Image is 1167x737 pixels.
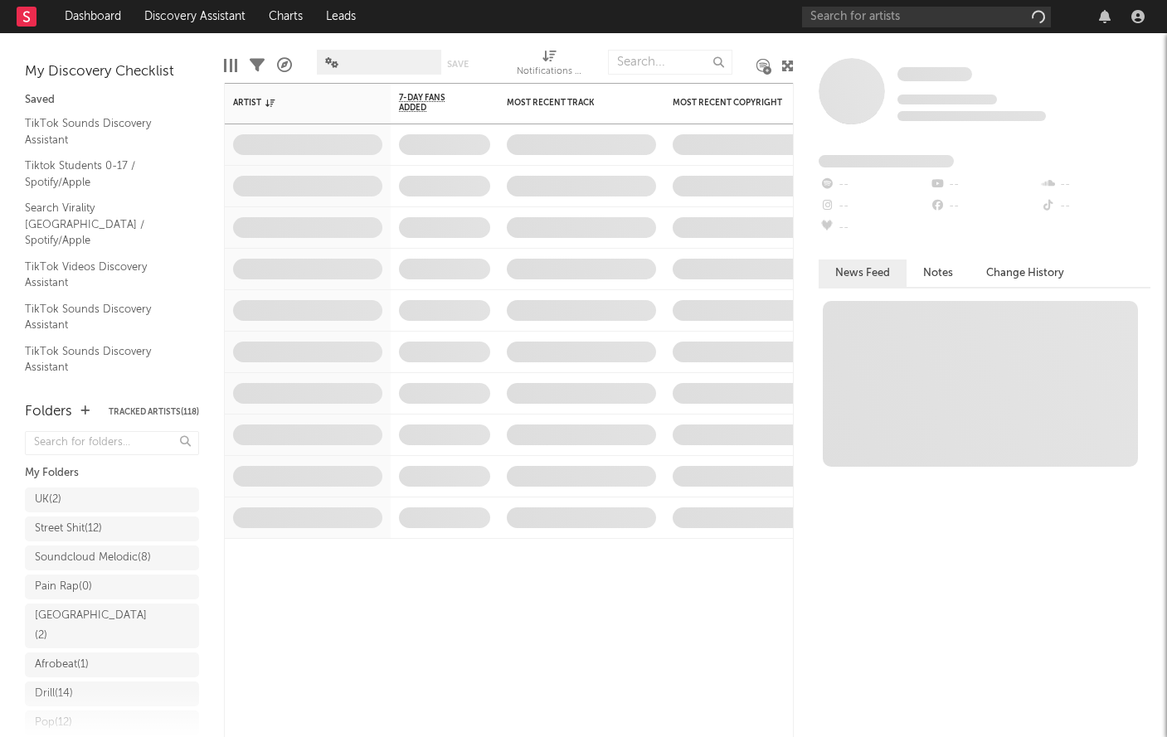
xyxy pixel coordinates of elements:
[25,258,182,292] a: TikTok Videos Discovery Assistant
[929,174,1039,196] div: --
[25,604,199,648] a: [GEOGRAPHIC_DATA](2)
[517,62,583,82] div: Notifications (Artist)
[907,259,970,287] button: Notes
[25,342,182,376] a: TikTok Sounds Discovery Assistant
[25,90,199,110] div: Saved
[25,545,199,570] a: Soundcloud Melodic(8)
[25,199,182,250] a: Search Virality [GEOGRAPHIC_DATA] / Spotify/Apple
[35,684,73,704] div: Drill ( 14 )
[673,98,797,108] div: Most Recent Copyright
[819,155,954,167] span: Fans Added by Platform
[447,60,469,69] button: Save
[35,655,89,675] div: Afrobeat ( 1 )
[25,431,199,455] input: Search for folders...
[819,174,929,196] div: --
[25,157,182,191] a: Tiktok Students 0-17 / Spotify/Apple
[25,652,199,677] a: Afrobeat(1)
[399,93,465,113] span: 7-Day Fans Added
[970,259,1081,287] button: Change History
[819,217,929,239] div: --
[1040,174,1150,196] div: --
[1040,196,1150,217] div: --
[25,114,182,148] a: TikTok Sounds Discovery Assistant
[35,713,72,733] div: Pop ( 12 )
[608,50,732,75] input: Search...
[35,490,61,510] div: UK ( 2 )
[897,95,997,104] span: Tracking Since: [DATE]
[819,196,929,217] div: --
[277,41,292,90] div: A&R Pipeline
[250,41,265,90] div: Filters
[25,710,199,735] a: Pop(12)
[897,66,972,83] a: Some Artist
[25,62,199,82] div: My Discovery Checklist
[35,548,151,568] div: Soundcloud Melodic ( 8 )
[819,259,907,287] button: News Feed
[224,41,237,90] div: Edit Columns
[802,7,1051,27] input: Search for artists
[517,41,583,90] div: Notifications (Artist)
[25,516,199,541] a: Street Shit(12)
[25,487,199,512] a: UK(2)
[35,519,102,539] div: Street Shit ( 12 )
[109,408,199,416] button: Tracked Artists(118)
[25,575,199,599] a: Pain Rap(0)
[25,300,182,334] a: TikTok Sounds Discovery Assistant
[25,402,72,422] div: Folders
[897,111,1046,121] span: 0 fans last week
[25,681,199,706] a: Drill(14)
[25,463,199,483] div: My Folders
[897,67,972,81] span: Some Artist
[35,577,92,597] div: Pain Rap ( 0 )
[35,606,152,646] div: [GEOGRAPHIC_DATA] ( 2 )
[233,98,357,108] div: Artist
[929,196,1039,217] div: --
[507,98,631,108] div: Most Recent Track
